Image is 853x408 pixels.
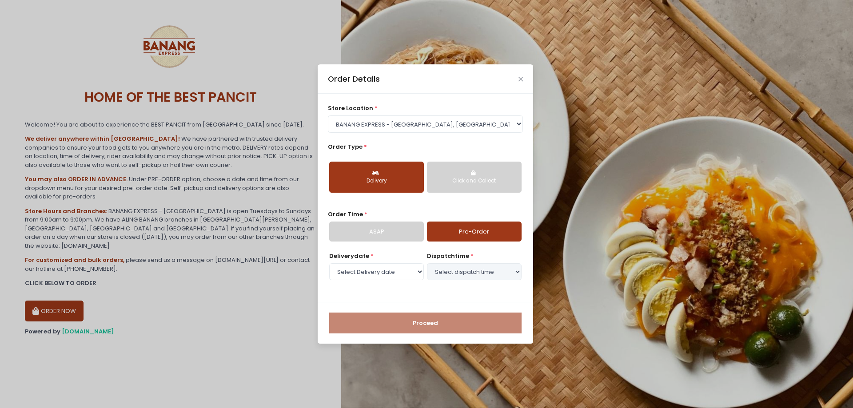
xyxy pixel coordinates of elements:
[433,177,515,185] div: Click and Collect
[518,77,523,81] button: Close
[329,222,424,242] a: ASAP
[427,222,522,242] a: Pre-Order
[329,162,424,193] button: Delivery
[328,104,373,112] span: store location
[329,252,369,260] span: Delivery date
[427,252,469,260] span: dispatch time
[329,313,522,334] button: Proceed
[328,143,363,151] span: Order Type
[328,73,380,85] div: Order Details
[328,210,363,218] span: Order Time
[427,162,522,193] button: Click and Collect
[335,177,418,185] div: Delivery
